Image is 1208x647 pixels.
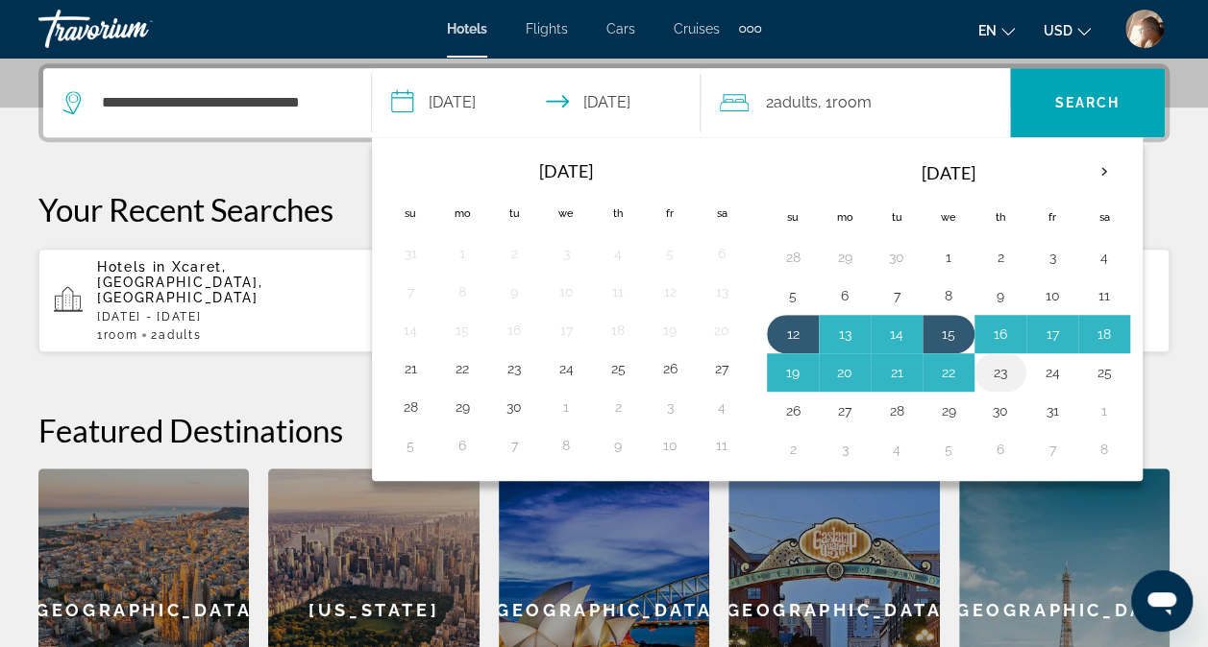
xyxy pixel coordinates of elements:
[829,359,860,386] button: Day 20
[395,317,426,344] button: Day 14
[829,321,860,347] button: Day 13
[526,21,568,36] a: Flights
[985,282,1016,309] button: Day 9
[706,394,737,420] button: Day 4
[1037,397,1068,424] button: Day 31
[706,278,737,305] button: Day 13
[551,394,581,420] button: Day 1
[706,317,737,344] button: Day 20
[1037,436,1068,463] button: Day 7
[881,436,912,463] button: Day 4
[777,244,808,271] button: Day 28
[777,282,808,309] button: Day 5
[395,240,426,267] button: Day 31
[777,321,808,347] button: Day 12
[777,397,808,424] button: Day 26
[766,89,818,116] span: 2
[739,13,761,44] button: Extra navigation items
[499,240,530,267] button: Day 2
[43,68,1165,137] div: Search widget
[829,244,860,271] button: Day 29
[881,359,912,386] button: Day 21
[1055,95,1121,110] span: Search
[706,240,737,267] button: Day 6
[832,93,872,111] span: Room
[436,150,696,192] th: [DATE]
[603,278,633,305] button: Day 11
[447,394,478,420] button: Day 29
[881,244,912,271] button: Day 30
[97,259,166,275] span: Hotels in
[818,89,872,116] span: , 1
[1089,436,1120,463] button: Day 8
[654,278,685,305] button: Day 12
[395,355,426,382] button: Day 21
[881,282,912,309] button: Day 7
[1089,282,1120,309] button: Day 11
[674,21,720,36] span: Cruises
[654,394,685,420] button: Day 3
[829,282,860,309] button: Day 6
[985,397,1016,424] button: Day 30
[551,278,581,305] button: Day 10
[38,411,1170,449] h2: Featured Destinations
[499,317,530,344] button: Day 16
[1089,321,1120,347] button: Day 18
[777,436,808,463] button: Day 2
[706,355,737,382] button: Day 27
[447,278,478,305] button: Day 8
[395,278,426,305] button: Day 7
[447,240,478,267] button: Day 1
[1037,282,1068,309] button: Day 10
[159,328,201,342] span: Adults
[985,321,1016,347] button: Day 16
[1044,23,1072,38] span: USD
[97,310,387,323] p: [DATE] - [DATE]
[978,23,997,38] span: en
[447,21,487,36] span: Hotels
[1037,359,1068,386] button: Day 24
[933,282,964,309] button: Day 8
[38,190,1170,228] p: Your Recent Searches
[1037,244,1068,271] button: Day 3
[38,248,403,353] button: Hotels in Xcaret, [GEOGRAPHIC_DATA], [GEOGRAPHIC_DATA][DATE] - [DATE]1Room2Adults
[933,397,964,424] button: Day 29
[777,359,808,386] button: Day 19
[551,432,581,459] button: Day 8
[985,436,1016,463] button: Day 6
[499,432,530,459] button: Day 7
[829,397,860,424] button: Day 27
[499,355,530,382] button: Day 23
[701,68,1010,137] button: Travelers: 2 adults, 0 children
[1120,9,1170,49] button: User Menu
[1089,244,1120,271] button: Day 4
[933,244,964,271] button: Day 1
[1131,570,1193,632] iframe: Button to launch messaging window
[447,432,478,459] button: Day 6
[151,328,201,342] span: 2
[819,150,1078,196] th: [DATE]
[499,278,530,305] button: Day 9
[551,240,581,267] button: Day 3
[97,328,137,342] span: 1
[603,394,633,420] button: Day 2
[1044,16,1091,44] button: Change currency
[38,4,231,54] a: Travorium
[978,16,1015,44] button: Change language
[551,317,581,344] button: Day 17
[933,359,964,386] button: Day 22
[603,355,633,382] button: Day 25
[985,359,1016,386] button: Day 23
[654,432,685,459] button: Day 10
[499,394,530,420] button: Day 30
[603,432,633,459] button: Day 9
[1089,397,1120,424] button: Day 1
[603,317,633,344] button: Day 18
[774,93,818,111] span: Adults
[933,321,964,347] button: Day 15
[606,21,635,36] a: Cars
[395,394,426,420] button: Day 28
[1037,321,1068,347] button: Day 17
